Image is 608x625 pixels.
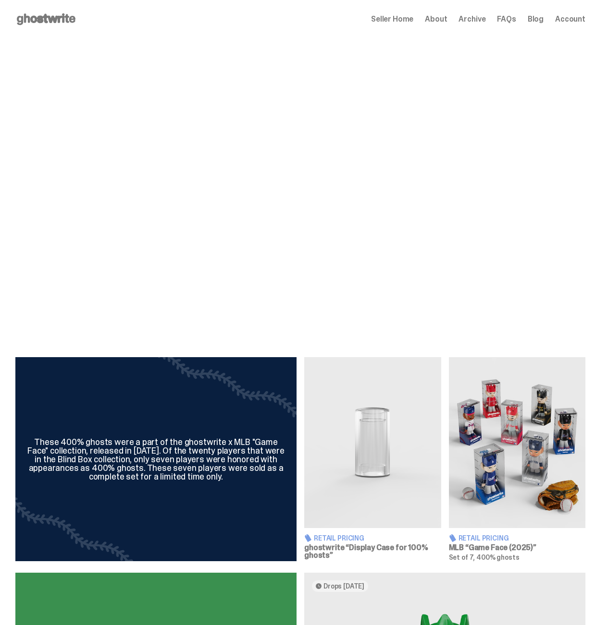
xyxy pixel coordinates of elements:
[449,544,586,552] h3: MLB “Game Face (2025)”
[459,15,485,23] a: Archive
[449,357,586,528] img: Game Face (2025)
[497,15,516,23] a: FAQs
[459,535,509,541] span: Retail Pricing
[27,438,285,481] div: These 400% ghosts were a part of the ghostwrite x MLB "Game Face" collection, released in [DATE]....
[304,357,441,528] img: Display Case for 100% ghosts
[555,15,585,23] a: Account
[323,582,364,590] span: Drops [DATE]
[371,15,413,23] a: Seller Home
[304,357,441,561] a: Display Case for 100% ghosts Retail Pricing
[528,15,544,23] a: Blog
[314,535,364,541] span: Retail Pricing
[304,544,441,559] h3: ghostwrite “Display Case for 100% ghosts”
[425,15,447,23] a: About
[449,553,520,562] span: Set of 7, 400% ghosts
[449,357,586,561] a: Game Face (2025) Retail Pricing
